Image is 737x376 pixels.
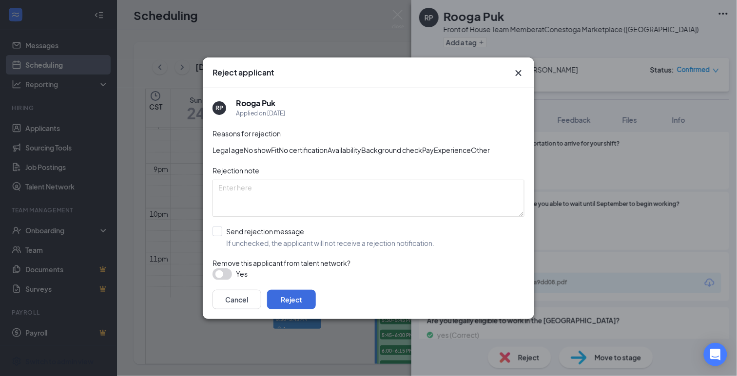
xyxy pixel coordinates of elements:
button: Close [513,67,524,79]
div: Open Intercom Messenger [704,343,727,366]
span: Other [471,145,490,155]
span: Rejection note [213,166,259,175]
span: Availability [328,145,361,155]
span: No certification [279,145,328,155]
div: RP [215,104,223,112]
span: Fit [271,145,279,155]
span: Pay [422,145,434,155]
span: Reasons for rejection [213,129,281,138]
h5: Rooga Puk [236,98,275,109]
span: Remove this applicant from talent network? [213,259,350,267]
div: Applied on [DATE] [236,109,285,118]
span: Yes [236,268,248,279]
span: Legal age [213,145,244,155]
button: Reject [267,290,316,309]
span: No show [244,145,271,155]
button: Cancel [213,290,261,309]
span: Experience [434,145,471,155]
h3: Reject applicant [213,67,274,78]
span: Background check [361,145,422,155]
svg: Cross [513,67,524,79]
